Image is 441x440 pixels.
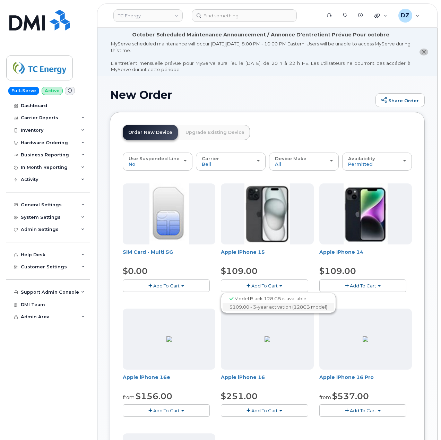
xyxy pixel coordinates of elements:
[123,266,148,276] span: $0.00
[196,153,266,171] button: Carrier Bell
[251,408,278,413] span: Add To Cart
[123,125,178,140] a: Order New Device
[319,266,356,276] span: $109.00
[319,279,406,292] button: Add To Cart
[319,374,374,380] a: Apple iPhone 16 Pro
[411,410,436,435] iframe: Messenger Launcher
[123,374,170,380] a: Apple iPhone 16e
[202,161,211,167] span: Bell
[344,183,388,244] img: iphone14.jpg
[132,31,389,38] div: October Scheduled Maintenance Announcement / Annonce D'entretient Prévue Pour octobre
[166,336,172,342] img: BB80DA02-9C0E-4782-AB1B-B1D93CAC2204.png
[221,374,265,380] a: Apple iPhone 16
[110,89,372,101] h1: New Order
[123,279,210,292] button: Add To Cart
[123,249,215,262] div: SIM Card - Multi 5G
[223,303,334,311] a: $109.00 - 3-year activation (128GB model)
[123,153,192,171] button: Use Suspended Line No
[251,283,278,288] span: Add To Cart
[275,156,306,161] span: Device Make
[319,394,331,400] small: from
[180,125,250,140] a: Upgrade Existing Device
[221,374,313,388] div: Apple iPhone 16
[221,279,308,292] button: Add To Cart
[221,391,258,401] span: $251.00
[265,336,270,342] img: 1AD8B381-DE28-42E7-8D9B-FF8D21CC6502.png
[332,391,369,401] span: $537.00
[221,266,258,276] span: $109.00
[129,161,135,167] span: No
[269,153,339,171] button: Device Make All
[123,394,135,400] small: from
[153,283,180,288] span: Add To Cart
[202,156,219,161] span: Carrier
[319,374,412,388] div: Apple iPhone 16 Pro
[244,183,291,244] img: iphone15.jpg
[221,249,265,255] a: Apple iPhone 15
[420,49,428,56] button: close notification
[136,391,172,401] span: $156.00
[129,156,180,161] span: Use Suspended Line
[221,249,313,262] div: Apple iPhone 15
[275,161,281,167] span: All
[111,41,410,73] div: MyServe scheduled maintenance will occur [DATE][DATE] 8:00 PM - 10:00 PM Eastern. Users will be u...
[348,161,373,167] span: Permitted
[348,156,375,161] span: Availability
[319,404,406,416] button: Add To Cart
[123,404,210,416] button: Add To Cart
[149,183,189,244] img: 00D627D4-43E9-49B7-A367-2C99342E128C.jpg
[375,93,425,107] a: Share Order
[221,404,308,416] button: Add To Cart
[123,249,173,255] a: SIM Card - Multi 5G
[319,249,363,255] a: Apple iPhone 14
[350,283,376,288] span: Add To Cart
[342,153,412,171] button: Availability Permitted
[319,249,412,262] div: Apple iPhone 14
[234,296,306,301] span: Model Black 128 GB is available
[350,408,376,413] span: Add To Cart
[123,374,215,388] div: Apple iPhone 16e
[153,408,180,413] span: Add To Cart
[363,336,368,342] img: CF3D4CB1-4C2B-41DB-9064-0F6C383BB129.png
